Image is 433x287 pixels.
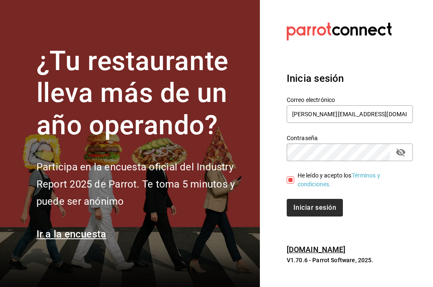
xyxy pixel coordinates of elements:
[298,172,380,188] a: Términos y condiciones.
[287,71,413,86] h3: Inicia sesión
[298,171,406,189] div: He leído y acepto los
[287,245,346,254] a: [DOMAIN_NAME]
[287,135,413,141] label: Contraseña
[394,145,408,159] button: passwordField
[287,105,413,123] input: Ingresa tu correo electrónico
[36,228,106,240] a: Ir a la encuesta
[36,45,250,142] h1: ¿Tu restaurante lleva más de un año operando?
[287,97,413,102] label: Correo electrónico
[287,256,413,264] p: V1.70.6 - Parrot Software, 2025.
[36,159,250,210] h2: Participa en la encuesta oficial del Industry Report 2025 de Parrot. Te toma 5 minutos y puede se...
[287,199,343,217] button: Iniciar sesión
